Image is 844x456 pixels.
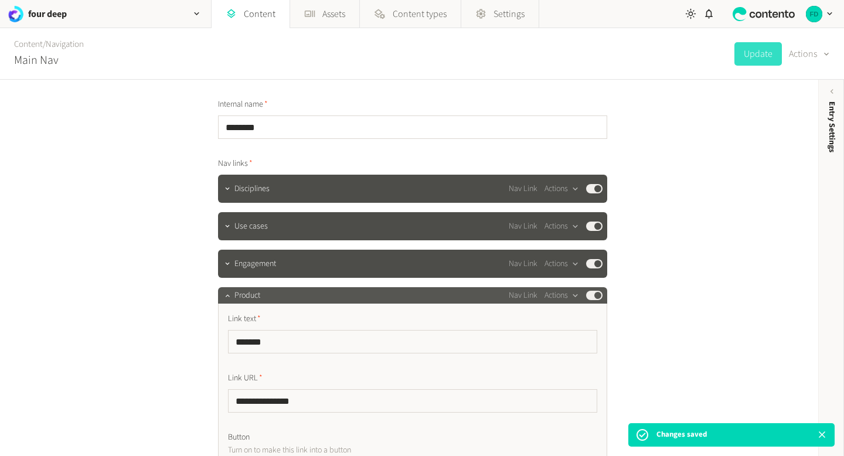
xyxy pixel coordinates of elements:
span: Nav Link [509,220,537,233]
span: Content types [393,7,447,21]
h2: Main Nav [14,52,59,69]
button: Actions [544,257,579,271]
span: Entry Settings [826,101,838,152]
button: Actions [789,42,830,66]
a: Content [14,38,43,50]
span: Nav Link [509,258,537,270]
span: Link text [228,313,261,325]
button: Actions [544,219,579,233]
span: Use cases [234,220,268,233]
button: Actions [544,288,579,302]
img: four deep [806,6,822,22]
img: four deep [7,6,23,22]
a: Navigation [46,38,84,50]
p: Changes saved [656,429,707,441]
span: Disciplines [234,183,270,195]
span: Engagement [234,258,276,270]
span: Nav Link [509,290,537,302]
button: Actions [544,182,579,196]
span: / [43,38,46,50]
span: Nav links [218,158,253,170]
span: Internal name [218,98,268,111]
h2: four deep [28,7,67,21]
span: Nav Link [509,183,537,195]
span: Settings [494,7,525,21]
span: Product [234,290,260,302]
button: Update [734,42,782,66]
span: Button [228,431,250,444]
span: Link URL [228,372,263,384]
